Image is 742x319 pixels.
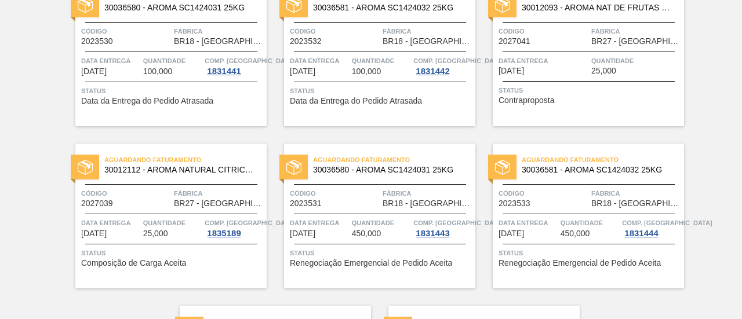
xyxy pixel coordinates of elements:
[522,166,675,174] span: 30036581 - AROMA SC1424032 25KG
[499,247,681,259] span: Status
[622,217,681,238] a: Comp. [GEOGRAPHIC_DATA]1831444
[290,188,380,199] span: Código
[290,85,472,97] span: Status
[290,67,315,76] span: 10/09/2025
[290,97,422,105] span: Data da Entrega do Pedido Atrasada
[499,25,588,37] span: Código
[591,199,681,208] span: BR18 - Pernambuco
[81,188,171,199] span: Código
[290,37,322,46] span: 2023532
[174,188,264,199] span: Fábrica
[81,37,113,46] span: 2023530
[591,67,616,75] span: 25,000
[313,154,475,166] span: Aguardando Faturamento
[81,217,140,229] span: Data entrega
[499,217,558,229] span: Data entrega
[383,25,472,37] span: Fábrica
[499,67,524,75] span: 24/09/2025
[561,217,620,229] span: Quantidade
[81,25,171,37] span: Código
[383,188,472,199] span: Fábrica
[591,25,681,37] span: Fábrica
[413,55,472,76] a: Comp. [GEOGRAPHIC_DATA]1831442
[475,144,684,288] a: statusAguardando Faturamento30036581 - AROMA SC1424032 25KGCódigo2023533FábricaBR18 - [GEOGRAPHIC...
[499,96,555,105] span: Contraproposta
[81,55,140,67] span: Data entrega
[591,37,681,46] span: BR27 - Nova Minas
[413,229,452,238] div: 1831443
[290,199,322,208] span: 2023531
[561,229,590,238] span: 450,000
[205,55,294,67] span: Comp. Carga
[104,3,257,12] span: 30036580 - AROMA SC1424031 25KG
[81,97,213,105] span: Data da Entrega do Pedido Atrasada
[383,199,472,208] span: BR18 - Pernambuco
[81,67,107,76] span: 10/09/2025
[104,154,267,166] span: Aguardando Faturamento
[499,229,524,238] span: 17/10/2025
[499,37,530,46] span: 2027041
[413,55,503,67] span: Comp. Carga
[81,247,264,259] span: Status
[78,160,93,175] img: status
[495,160,510,175] img: status
[205,55,264,76] a: Comp. [GEOGRAPHIC_DATA]1831441
[413,67,452,76] div: 1831442
[499,85,681,96] span: Status
[81,199,113,208] span: 2027039
[499,199,530,208] span: 2023533
[290,25,380,37] span: Código
[352,217,411,229] span: Quantidade
[205,67,243,76] div: 1831441
[104,166,257,174] span: 30012112 - AROMA NATURAL CITRICO - ABI211645F
[352,67,381,76] span: 100,000
[413,217,503,229] span: Comp. Carga
[81,85,264,97] span: Status
[290,217,349,229] span: Data entrega
[522,3,675,12] span: 30012093 - AROMA NAT DE FRUTAS VERDES -ABI221664F
[143,229,168,238] span: 25,000
[290,247,472,259] span: Status
[591,55,681,67] span: Quantidade
[174,37,264,46] span: BR18 - Pernambuco
[499,55,588,67] span: Data entrega
[383,37,472,46] span: BR18 - Pernambuco
[143,217,202,229] span: Quantidade
[313,166,466,174] span: 30036580 - AROMA SC1424031 25KG
[205,229,243,238] div: 1835189
[174,25,264,37] span: Fábrica
[290,55,349,67] span: Data entrega
[205,217,294,229] span: Comp. Carga
[622,217,712,229] span: Comp. Carga
[143,67,173,76] span: 100,000
[58,144,267,288] a: statusAguardando Faturamento30012112 - AROMA NATURAL CITRICO - ABI211645FCódigo2027039FábricaBR27...
[591,188,681,199] span: Fábrica
[413,217,472,238] a: Comp. [GEOGRAPHIC_DATA]1831443
[174,199,264,208] span: BR27 - Nova Minas
[352,55,411,67] span: Quantidade
[290,229,315,238] span: 17/10/2025
[81,229,107,238] span: 25/09/2025
[313,3,466,12] span: 30036581 - AROMA SC1424032 25KG
[205,217,264,238] a: Comp. [GEOGRAPHIC_DATA]1835189
[522,154,684,166] span: Aguardando Faturamento
[286,160,301,175] img: status
[499,188,588,199] span: Código
[267,144,475,288] a: statusAguardando Faturamento30036580 - AROMA SC1424031 25KGCódigo2023531FábricaBR18 - [GEOGRAPHIC...
[352,229,381,238] span: 450,000
[290,259,452,267] span: Renegociação Emergencial de Pedido Aceita
[499,259,661,267] span: Renegociação Emergencial de Pedido Aceita
[143,55,202,67] span: Quantidade
[622,229,660,238] div: 1831444
[81,259,186,267] span: Composição de Carga Aceita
